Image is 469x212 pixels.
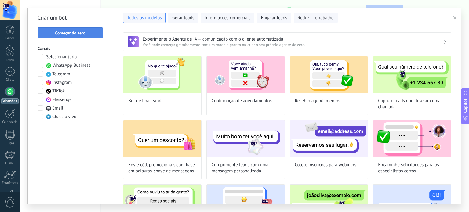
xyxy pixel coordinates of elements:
[378,162,446,174] span: Encaminhe solicitações para os especialistas certos
[53,63,90,69] span: WhatsApp Business
[298,15,334,21] span: Reduzir retrabalho
[294,13,338,23] button: Reduzir retrabalho
[123,56,201,93] img: Bot de boas-vindas
[1,142,19,146] div: Listas
[38,27,103,38] button: Começar do zero
[373,56,451,93] img: Capture leads que desejam uma chamada
[52,80,72,86] span: Instagram
[123,120,201,157] img: Envie cód. promocionais com base em palavras-chave de mensagens
[1,181,19,185] div: Estatísticas
[46,54,77,60] span: Selecionar tudo
[1,58,19,62] div: Leads
[290,120,368,157] img: Colete inscrições para webinars
[52,114,76,120] span: Chat ao vivo
[1,120,19,124] div: Calendário
[1,36,19,40] div: Painel
[207,56,285,93] img: Confirmação de agendamentos
[172,15,194,21] span: Gerar leads
[1,78,19,82] div: Chats
[201,13,254,23] button: Informações comerciais
[143,36,443,42] h3: Experimente o Agente de IA — comunicação com o cliente automatizada
[52,71,70,77] span: Telegram
[205,15,250,21] span: Informações comerciais
[55,31,85,35] span: Começar do zero
[52,105,63,111] span: Email
[462,99,468,113] span: Copilot
[257,13,291,23] button: Engajar leads
[212,98,272,104] span: Confirmação de agendamentos
[52,97,73,103] span: Messenger
[168,13,198,23] button: Gerar leads
[1,161,19,165] div: E-mail
[207,120,285,157] img: Cumprimente leads com uma mensagem personalizada
[373,120,451,157] img: Encaminhe solicitações para os especialistas certos
[295,162,356,168] span: Colete inscrições para webinars
[295,98,340,104] span: Receber agendamentos
[38,46,103,52] h3: Canais
[128,98,165,104] span: Bot de boas-vindas
[378,98,446,110] span: Capture leads que desejam uma chamada
[143,42,443,47] span: Você pode começar gratuitamente com um modelo pronto ou criar o seu próprio agente do zero.
[1,98,19,104] div: WhatsApp
[52,88,65,94] span: TikTok
[38,13,103,23] h2: Criar um bot
[128,162,196,174] span: Envie cód. promocionais com base em palavras-chave de mensagens
[290,56,368,93] img: Receber agendamentos
[212,162,280,174] span: Cumprimente leads com uma mensagem personalizada
[123,13,166,23] button: Todos os modelos
[261,15,287,21] span: Engajar leads
[127,15,162,21] span: Todos os modelos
